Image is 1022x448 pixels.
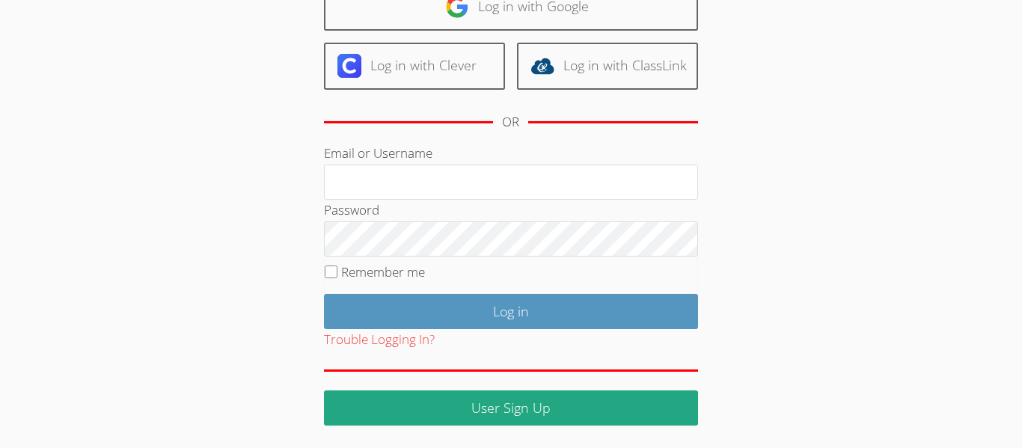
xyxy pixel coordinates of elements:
input: Log in [324,294,698,329]
img: clever-logo-6eab21bc6e7a338710f1a6ff85c0baf02591cd810cc4098c63d3a4b26e2feb20.svg [337,54,361,78]
div: OR [502,111,519,133]
a: Log in with Clever [324,43,505,90]
label: Password [324,201,379,218]
label: Remember me [341,263,425,280]
img: classlink-logo-d6bb404cc1216ec64c9a2012d9dc4662098be43eaf13dc465df04b49fa7ab582.svg [530,54,554,78]
a: User Sign Up [324,390,698,426]
button: Trouble Logging In? [324,329,435,351]
a: Log in with ClassLink [517,43,698,90]
label: Email or Username [324,144,432,162]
